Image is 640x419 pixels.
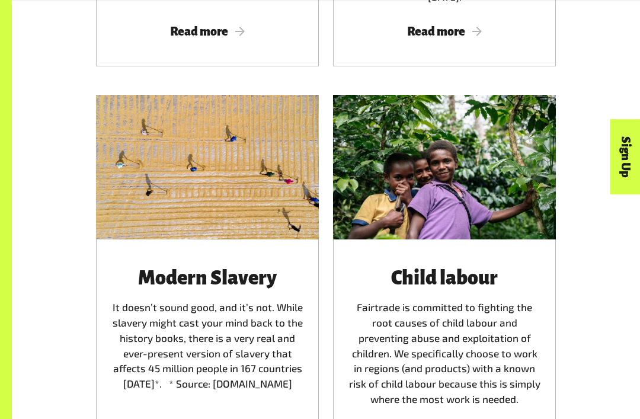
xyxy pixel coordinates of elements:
div: It doesn’t sound good, and it’s not. While slavery might cast your mind back to the history books... [110,268,305,407]
span: Read more [110,25,305,38]
h3: Child labour [347,268,542,289]
h3: Modern Slavery [110,268,305,289]
div: Fairtrade is committed to fighting the root causes of child labour and preventing abuse and explo... [347,268,542,407]
span: Read more [347,25,542,38]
